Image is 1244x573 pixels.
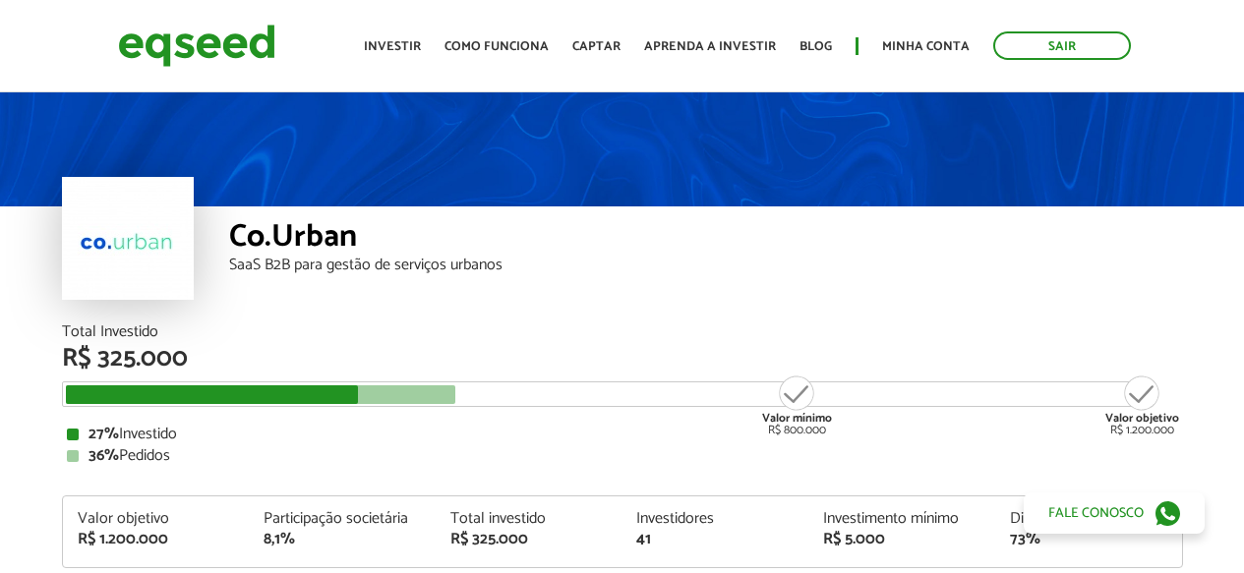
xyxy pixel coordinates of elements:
[78,532,235,547] div: R$ 1.200.000
[450,532,608,547] div: R$ 325.000
[993,31,1131,60] a: Sair
[644,40,776,53] a: Aprenda a investir
[450,511,608,527] div: Total investido
[1105,409,1179,428] strong: Valor objetivo
[229,258,1183,273] div: SaaS B2B para gestão de serviços urbanos
[229,221,1183,258] div: Co.Urban
[762,409,832,428] strong: Valor mínimo
[1024,492,1205,534] a: Fale conosco
[89,442,119,469] strong: 36%
[89,421,119,447] strong: 27%
[118,20,275,72] img: EqSeed
[823,532,980,547] div: R$ 5.000
[636,532,794,547] div: 41
[823,511,980,527] div: Investimento mínimo
[67,448,1178,464] div: Pedidos
[882,40,970,53] a: Minha conta
[364,40,421,53] a: Investir
[444,40,549,53] a: Como funciona
[572,40,621,53] a: Captar
[62,324,1183,340] div: Total Investido
[62,346,1183,372] div: R$ 325.000
[67,427,1178,442] div: Investido
[1105,373,1179,436] div: R$ 1.200.000
[264,511,421,527] div: Participação societária
[78,511,235,527] div: Valor objetivo
[636,511,794,527] div: Investidores
[800,40,832,53] a: Blog
[1010,532,1167,547] div: 73%
[760,373,834,436] div: R$ 800.000
[264,532,421,547] div: 8,1%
